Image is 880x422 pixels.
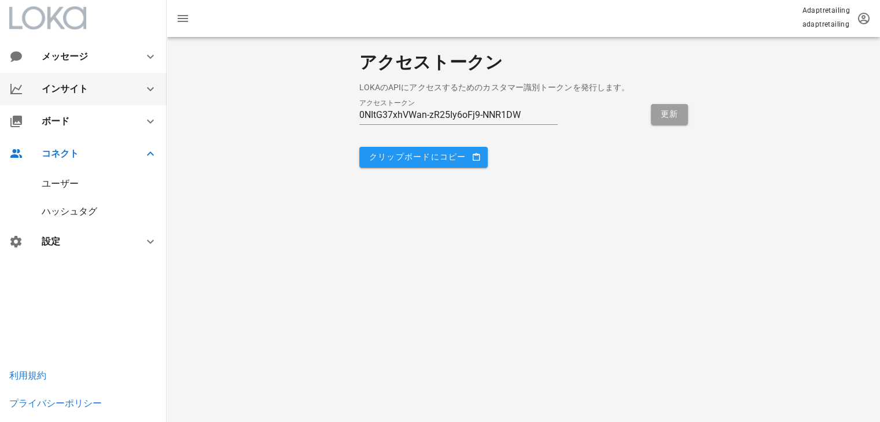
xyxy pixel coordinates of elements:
[42,116,130,127] div: ボード
[359,53,503,72] h2: アクセストークン
[802,5,850,16] p: Adaptretailing
[42,178,79,189] a: ユーザー
[651,104,688,125] button: 更新
[42,83,130,94] div: インサイト
[42,206,97,217] a: ハッシュタグ
[42,51,125,62] div: メッセージ
[42,148,130,159] div: コネクト
[369,152,479,162] span: クリップボードにコピー
[802,18,850,30] p: adaptretailing
[660,109,679,120] span: 更新
[9,398,102,409] a: プライバシーポリシー
[359,147,488,168] button: クリップボードにコピー
[42,236,130,247] div: 設定
[359,81,688,94] p: LOKAのAPIにアクセスするためのカスタマー識別トークンを発行します。
[9,370,46,381] a: 利用規約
